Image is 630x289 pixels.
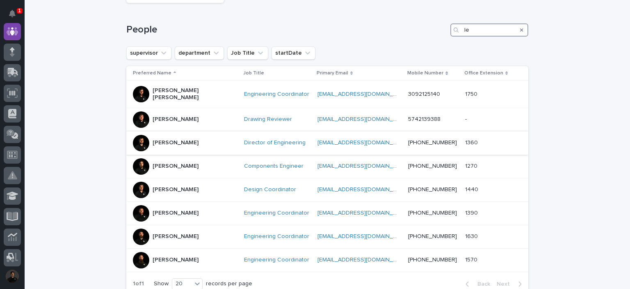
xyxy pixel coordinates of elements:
[317,257,410,263] a: [EMAIL_ADDRESS][DOMAIN_NAME]
[244,257,309,264] a: Engineering Coordinator
[407,69,443,78] p: Mobile Number
[317,69,348,78] p: Primary Email
[408,163,457,169] a: [PHONE_NUMBER]
[408,140,457,146] a: [PHONE_NUMBER]
[317,116,410,122] a: [EMAIL_ADDRESS][DOMAIN_NAME]
[153,139,199,146] p: [PERSON_NAME]
[317,187,410,192] a: [EMAIL_ADDRESS][DOMAIN_NAME]
[244,186,296,193] a: Design Coordinator
[244,233,309,240] a: Engineering Coordinator
[153,257,199,264] p: [PERSON_NAME]
[408,257,457,263] a: [PHONE_NUMBER]
[464,69,503,78] p: Office Extension
[317,210,410,216] a: [EMAIL_ADDRESS][DOMAIN_NAME]
[126,81,528,108] tr: [PERSON_NAME] [PERSON_NAME]Engineering Coordinator [EMAIL_ADDRESS][DOMAIN_NAME] 309212514017501750
[126,248,528,272] tr: [PERSON_NAME]Engineering Coordinator [EMAIL_ADDRESS][DOMAIN_NAME] [PHONE_NUMBER]15701570
[175,46,224,60] button: department
[465,185,480,193] p: 1440
[317,140,410,146] a: [EMAIL_ADDRESS][DOMAIN_NAME]
[244,116,292,123] a: Drawing Reviewer
[172,280,192,288] div: 20
[465,161,479,170] p: 1270
[472,281,490,287] span: Back
[244,139,306,146] a: Director of Engineering
[408,234,457,239] a: [PHONE_NUMBER]
[408,210,457,216] a: [PHONE_NUMBER]
[206,280,252,287] p: records per page
[4,268,21,285] button: users-avatar
[465,255,479,264] p: 1570
[126,178,528,201] tr: [PERSON_NAME]Design Coordinator [EMAIL_ADDRESS][DOMAIN_NAME] [PHONE_NUMBER]14401440
[408,116,441,122] a: 5742139388
[317,163,410,169] a: [EMAIL_ADDRESS][DOMAIN_NAME]
[465,231,479,240] p: 1630
[126,131,528,155] tr: [PERSON_NAME]Director of Engineering [EMAIL_ADDRESS][DOMAIN_NAME] [PHONE_NUMBER]13601360
[408,91,440,97] a: 3092125140
[126,46,171,60] button: supervisor
[133,69,171,78] p: Preferred Name
[153,163,199,170] p: [PERSON_NAME]
[126,108,528,131] tr: [PERSON_NAME]Drawing Reviewer [EMAIL_ADDRESS][DOMAIN_NAME] 5742139388--
[126,201,528,225] tr: [PERSON_NAME]Engineering Coordinator [EMAIL_ADDRESS][DOMAIN_NAME] [PHONE_NUMBER]13901390
[126,24,447,36] h1: People
[153,116,199,123] p: [PERSON_NAME]
[126,155,528,178] tr: [PERSON_NAME]Components Engineer [EMAIL_ADDRESS][DOMAIN_NAME] [PHONE_NUMBER]12701270
[153,210,199,217] p: [PERSON_NAME]
[153,186,199,193] p: [PERSON_NAME]
[450,23,528,37] input: Search
[244,91,309,98] a: Engineering Coordinator
[10,10,21,23] div: Notifications1
[4,5,21,22] button: Notifications
[243,69,264,78] p: Job Title
[153,233,199,240] p: [PERSON_NAME]
[408,187,457,192] a: [PHONE_NUMBER]
[459,280,493,288] button: Back
[227,46,268,60] button: Job Title
[465,138,479,146] p: 1360
[244,210,309,217] a: Engineering Coordinator
[465,208,479,217] p: 1390
[154,280,169,287] p: Show
[497,281,515,287] span: Next
[465,114,468,123] p: -
[493,280,528,288] button: Next
[153,87,235,101] p: [PERSON_NAME] [PERSON_NAME]
[317,91,410,97] a: [EMAIL_ADDRESS][DOMAIN_NAME]
[272,46,315,60] button: startDate
[18,8,21,14] p: 1
[126,225,528,248] tr: [PERSON_NAME]Engineering Coordinator [EMAIL_ADDRESS][DOMAIN_NAME] [PHONE_NUMBER]16301630
[317,234,410,239] a: [EMAIL_ADDRESS][DOMAIN_NAME]
[244,163,304,170] a: Components Engineer
[465,89,479,98] p: 1750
